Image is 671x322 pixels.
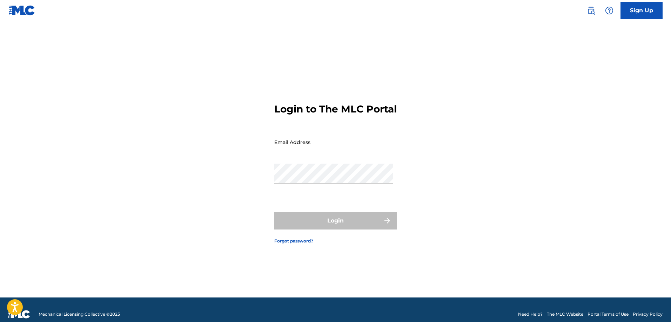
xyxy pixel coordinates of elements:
a: The MLC Website [547,311,583,317]
a: Portal Terms of Use [588,311,629,317]
span: Mechanical Licensing Collective © 2025 [39,311,120,317]
a: Public Search [584,4,598,18]
h3: Login to The MLC Portal [274,103,397,115]
img: MLC Logo [8,5,35,15]
a: Sign Up [620,2,663,19]
a: Forgot password? [274,238,313,244]
img: logo [8,310,30,318]
div: Help [602,4,616,18]
iframe: Chat Widget [636,288,671,322]
a: Privacy Policy [633,311,663,317]
a: Need Help? [518,311,543,317]
img: search [587,6,595,15]
img: help [605,6,613,15]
